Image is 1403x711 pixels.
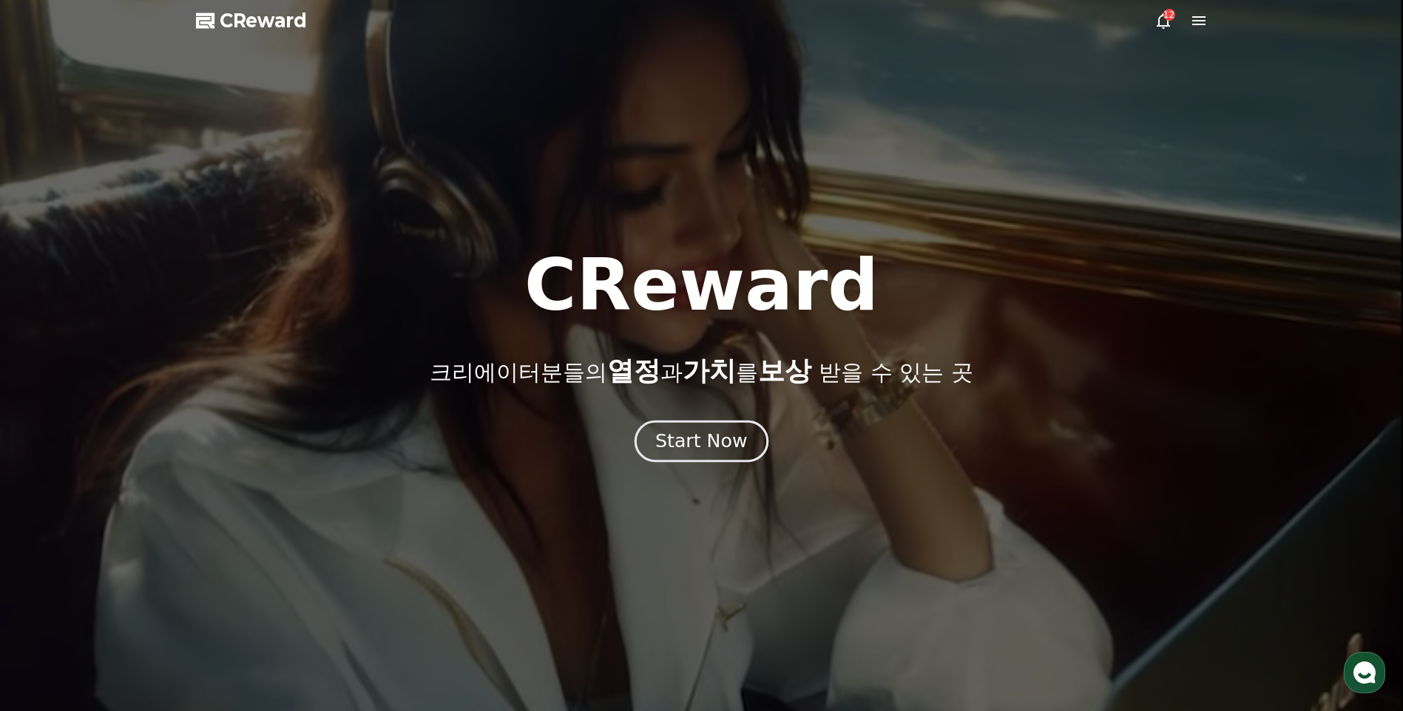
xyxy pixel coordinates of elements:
[635,421,768,463] button: Start Now
[655,429,747,454] div: Start Now
[430,356,973,386] p: 크리에이터분들의 과 를 받을 수 있는 곳
[98,469,191,506] a: 대화
[196,9,307,33] a: CReward
[4,469,98,506] a: 홈
[638,436,765,450] a: Start Now
[191,469,284,506] a: 설정
[524,250,879,321] h1: CReward
[758,355,811,386] span: 보상
[683,355,736,386] span: 가치
[1154,12,1172,30] a: 12
[229,491,246,503] span: 설정
[220,9,307,33] span: CReward
[607,355,660,386] span: 열정
[47,491,55,503] span: 홈
[1163,9,1175,21] div: 12
[135,491,153,503] span: 대화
